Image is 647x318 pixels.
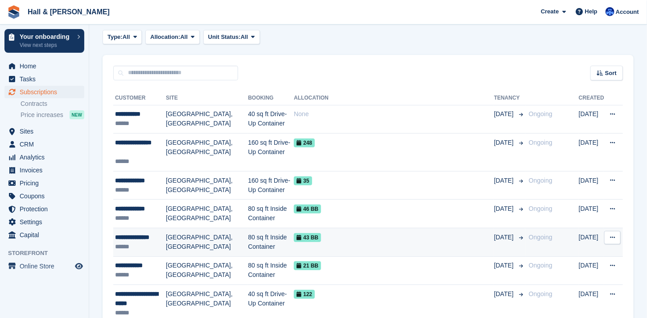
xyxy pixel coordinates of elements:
span: All [180,33,188,42]
span: 43 BB [294,233,321,242]
span: 35 [294,176,312,185]
td: [GEOGRAPHIC_DATA], [GEOGRAPHIC_DATA] [166,105,248,134]
a: menu [4,203,84,215]
a: Hall & [PERSON_NAME] [24,4,113,19]
span: Coupons [20,190,73,202]
span: Tasks [20,73,73,85]
span: Type: [107,33,123,42]
td: 80 sq ft Inside Container [248,256,294,285]
span: Online Store [20,260,73,272]
span: 21 BB [294,261,321,270]
span: [DATE] [494,176,515,185]
span: [DATE] [494,233,515,242]
div: None [294,109,494,119]
a: menu [4,190,84,202]
td: 80 sq ft Inside Container [248,200,294,228]
td: [GEOGRAPHIC_DATA], [GEOGRAPHIC_DATA] [166,134,248,172]
a: menu [4,260,84,272]
span: Ongoing [529,234,552,241]
span: Ongoing [529,205,552,212]
th: Tenancy [494,91,525,105]
a: menu [4,73,84,85]
button: Allocation: All [145,30,200,45]
td: [DATE] [579,228,604,257]
td: [DATE] [579,171,604,200]
img: stora-icon-8386f47178a22dfd0bd8f6a31ec36ba5ce8667c1dd55bd0f319d3a0aa187defe.svg [7,5,21,19]
a: Preview store [74,261,84,272]
a: Contracts [21,100,84,108]
td: [GEOGRAPHIC_DATA], [GEOGRAPHIC_DATA] [166,171,248,200]
th: Booking [248,91,294,105]
span: Analytics [20,151,73,163]
span: Price increases [21,111,63,119]
span: Home [20,60,73,72]
span: CRM [20,138,73,151]
span: Ongoing [529,139,552,146]
span: Protection [20,203,73,215]
p: View next steps [20,41,73,49]
th: Customer [113,91,166,105]
span: Subscriptions [20,86,73,98]
td: [DATE] [579,200,604,228]
span: [DATE] [494,109,515,119]
a: Price increases NEW [21,110,84,120]
span: Ongoing [529,110,552,117]
th: Allocation [294,91,494,105]
td: [GEOGRAPHIC_DATA], [GEOGRAPHIC_DATA] [166,256,248,285]
td: 160 sq ft Drive-Up Container [248,171,294,200]
span: Ongoing [529,290,552,297]
a: menu [4,177,84,189]
a: menu [4,229,84,241]
span: Create [541,7,559,16]
a: menu [4,60,84,72]
span: Capital [20,229,73,241]
button: Type: All [103,30,142,45]
span: 248 [294,138,315,147]
span: [DATE] [494,204,515,213]
span: Pricing [20,177,73,189]
button: Unit Status: All [203,30,260,45]
div: NEW [70,110,84,119]
a: menu [4,138,84,151]
span: Sort [605,69,617,78]
span: Ongoing [529,177,552,184]
a: menu [4,164,84,176]
span: Unit Status: [208,33,241,42]
span: [DATE] [494,289,515,299]
td: 80 sq ft Inside Container [248,228,294,257]
a: menu [4,86,84,98]
span: Ongoing [529,262,552,269]
a: menu [4,216,84,228]
td: 160 sq ft Drive-Up Container [248,134,294,172]
span: Invoices [20,164,73,176]
p: Your onboarding [20,33,73,40]
td: [DATE] [579,256,604,285]
td: [DATE] [579,105,604,134]
a: Your onboarding View next steps [4,29,84,53]
img: Claire Banham [606,7,614,16]
span: 122 [294,290,315,299]
span: 46 BB [294,205,321,213]
span: Storefront [8,249,89,258]
td: [GEOGRAPHIC_DATA], [GEOGRAPHIC_DATA] [166,200,248,228]
td: [GEOGRAPHIC_DATA], [GEOGRAPHIC_DATA] [166,228,248,257]
th: Site [166,91,248,105]
span: Settings [20,216,73,228]
span: Allocation: [150,33,180,42]
span: [DATE] [494,261,515,270]
td: [DATE] [579,134,604,172]
a: menu [4,151,84,163]
span: Help [585,7,598,16]
span: [DATE] [494,138,515,147]
a: menu [4,125,84,138]
span: Sites [20,125,73,138]
span: Account [616,8,639,17]
td: 40 sq ft Drive-Up Container [248,105,294,134]
th: Created [579,91,604,105]
span: All [241,33,248,42]
span: All [123,33,130,42]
